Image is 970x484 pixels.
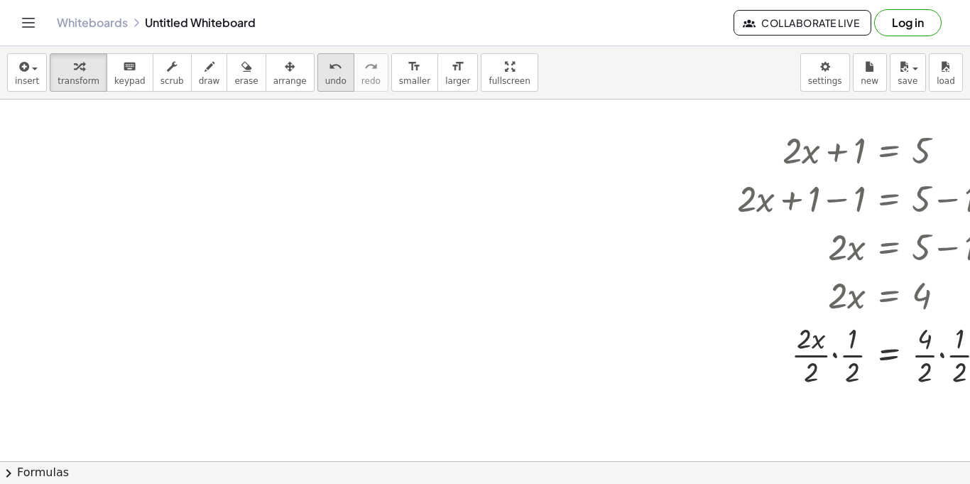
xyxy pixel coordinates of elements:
button: scrub [153,53,192,92]
button: transform [50,53,107,92]
button: format_sizesmaller [391,53,438,92]
span: arrange [273,76,307,86]
span: Collaborate Live [746,16,859,29]
button: load [929,53,963,92]
span: redo [361,76,381,86]
span: draw [199,76,220,86]
span: undo [325,76,347,86]
button: new [853,53,887,92]
button: insert [7,53,47,92]
a: Whiteboards [57,16,128,30]
button: erase [227,53,266,92]
button: draw [191,53,228,92]
span: fullscreen [489,76,530,86]
span: smaller [399,76,430,86]
span: settings [808,76,842,86]
button: undoundo [317,53,354,92]
i: undo [329,58,342,75]
span: scrub [160,76,184,86]
i: format_size [451,58,464,75]
button: save [890,53,926,92]
button: keyboardkeypad [107,53,153,92]
span: erase [234,76,258,86]
i: format_size [408,58,421,75]
button: fullscreen [481,53,538,92]
span: save [898,76,917,86]
i: keyboard [123,58,136,75]
span: insert [15,76,39,86]
i: redo [364,58,378,75]
span: keypad [114,76,146,86]
button: Collaborate Live [734,10,871,36]
button: Toggle navigation [17,11,40,34]
span: new [861,76,878,86]
span: larger [445,76,470,86]
span: transform [58,76,99,86]
button: redoredo [354,53,388,92]
button: Log in [874,9,942,36]
button: settings [800,53,850,92]
button: arrange [266,53,315,92]
button: format_sizelarger [437,53,478,92]
span: load [937,76,955,86]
